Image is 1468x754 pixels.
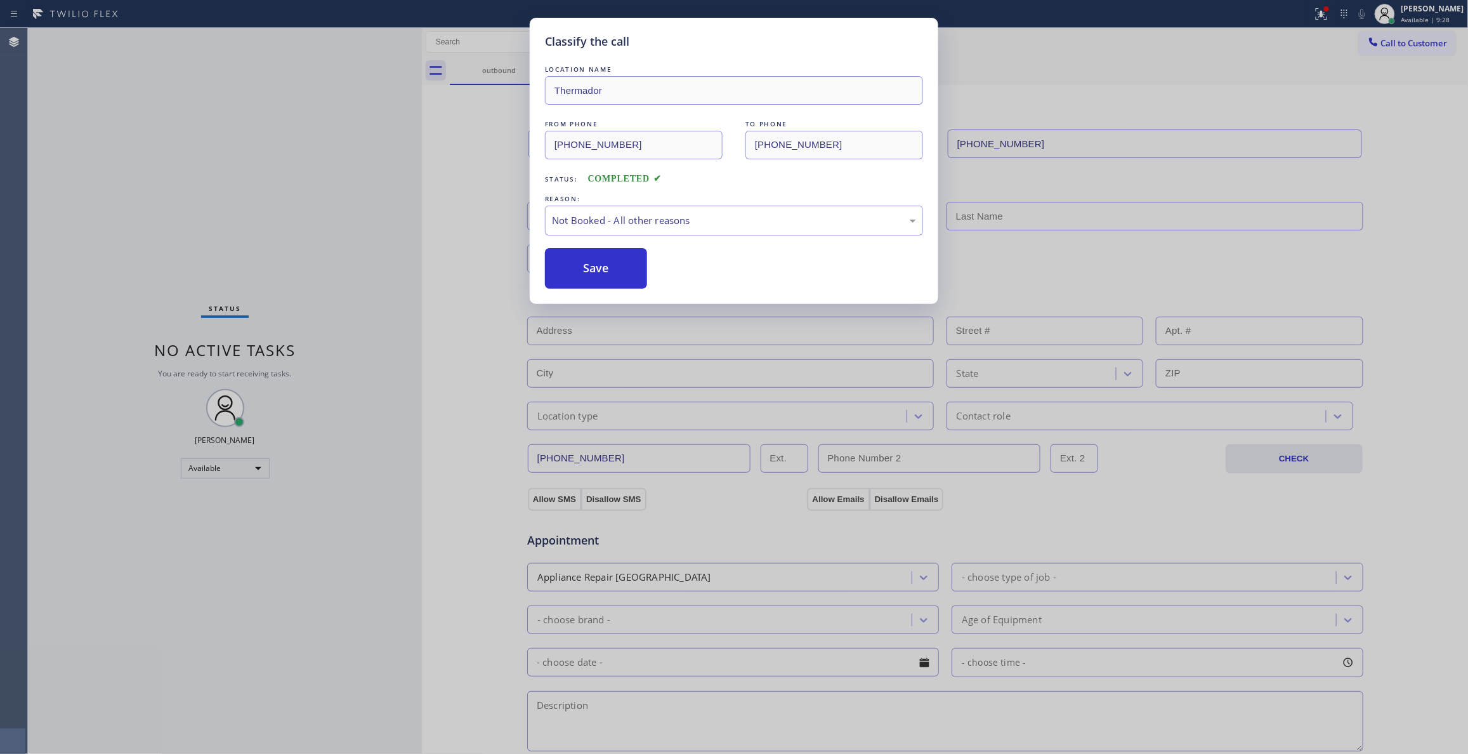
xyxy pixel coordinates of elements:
[545,63,923,76] div: LOCATION NAME
[588,174,662,183] span: COMPLETED
[545,248,647,289] button: Save
[745,131,923,159] input: To phone
[545,192,923,206] div: REASON:
[545,33,629,50] h5: Classify the call
[545,175,578,183] span: Status:
[545,131,723,159] input: From phone
[545,117,723,131] div: FROM PHONE
[552,213,916,228] div: Not Booked - All other reasons
[745,117,923,131] div: TO PHONE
